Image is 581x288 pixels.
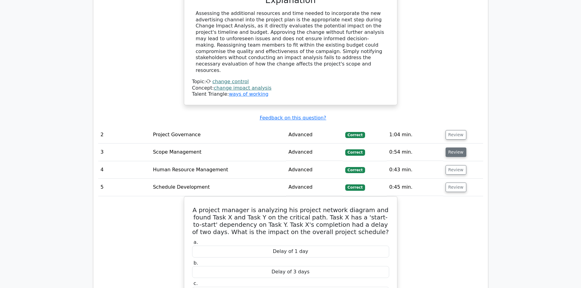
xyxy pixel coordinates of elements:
span: Correct [345,184,365,190]
div: Delay of 1 day [192,246,389,258]
span: Correct [345,132,365,138]
button: Review [446,183,466,192]
div: Delay of 3 days [192,266,389,278]
td: Advanced [286,126,343,144]
td: 0:54 min. [387,144,443,161]
div: Topic: [192,79,389,85]
span: c. [194,280,198,286]
button: Review [446,130,466,140]
td: 1:04 min. [387,126,443,144]
button: Review [446,148,466,157]
a: change impact analysis [214,85,271,91]
td: 2 [98,126,151,144]
span: a. [194,239,198,245]
div: Assessing the additional resources and time needed to incorporate the new advertising channel int... [196,10,386,74]
td: Advanced [286,161,343,179]
div: Concept: [192,85,389,91]
span: Correct [345,167,365,173]
td: Advanced [286,144,343,161]
td: 5 [98,179,151,196]
a: Feedback on this question? [260,115,326,121]
td: Scope Management [150,144,286,161]
span: Correct [345,149,365,155]
td: Advanced [286,179,343,196]
td: 0:43 min. [387,161,443,179]
td: 0:45 min. [387,179,443,196]
h5: A project manager is analyzing his project network diagram and found Task X and Task Y on the cri... [192,206,390,236]
td: 4 [98,161,151,179]
span: b. [194,260,198,266]
td: 3 [98,144,151,161]
td: Schedule Development [150,179,286,196]
a: ways of working [229,91,268,97]
a: change control [212,79,249,84]
div: Talent Triangle: [192,79,389,98]
button: Review [446,165,466,175]
td: Human Resource Management [150,161,286,179]
td: Project Governance [150,126,286,144]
